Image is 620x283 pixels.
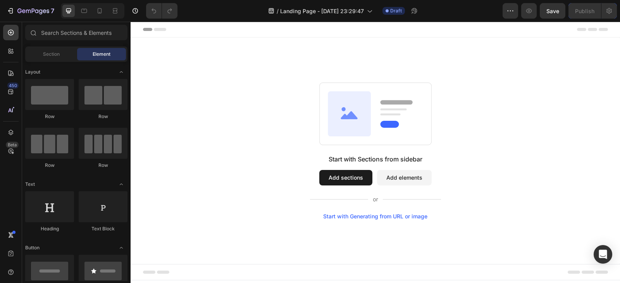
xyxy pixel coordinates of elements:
[25,225,74,232] div: Heading
[193,192,297,198] div: Start with Generating from URL or image
[79,225,127,232] div: Text Block
[3,3,58,19] button: 7
[43,51,60,58] span: Section
[25,181,35,188] span: Text
[540,3,565,19] button: Save
[131,22,620,283] iframe: Design area
[6,142,19,148] div: Beta
[277,7,279,15] span: /
[198,133,292,142] div: Start with Sections from sidebar
[25,25,127,40] input: Search Sections & Elements
[146,3,177,19] div: Undo/Redo
[51,6,54,15] p: 7
[25,162,74,169] div: Row
[25,69,40,75] span: Layout
[189,148,242,164] button: Add sections
[115,66,127,78] span: Toggle open
[546,8,559,14] span: Save
[246,148,301,164] button: Add elements
[594,245,612,264] div: Open Intercom Messenger
[115,242,127,254] span: Toggle open
[115,178,127,190] span: Toggle open
[25,113,74,120] div: Row
[79,162,127,169] div: Row
[93,51,110,58] span: Element
[390,7,402,14] span: Draft
[25,244,40,251] span: Button
[79,113,127,120] div: Row
[575,7,594,15] div: Publish
[7,82,19,89] div: 450
[568,3,601,19] button: Publish
[280,7,364,15] span: Landing Page - [DATE] 23:29:47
